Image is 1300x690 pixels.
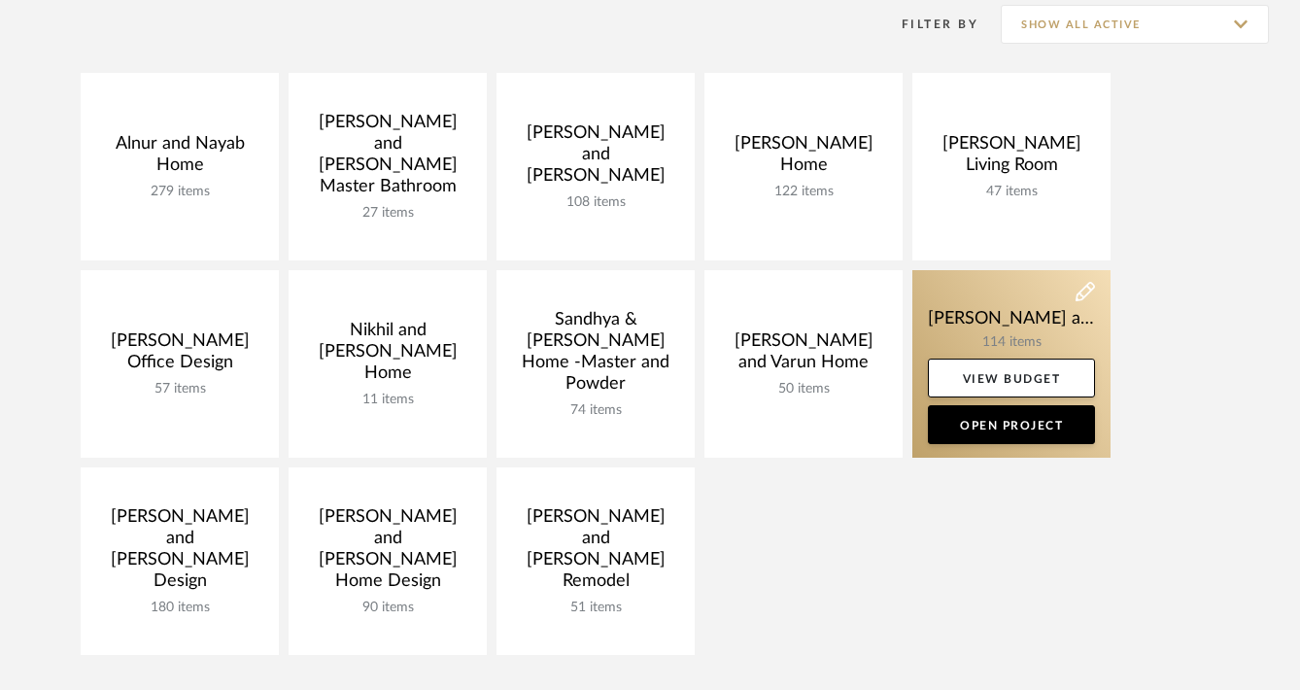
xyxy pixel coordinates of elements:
a: View Budget [928,359,1095,397]
div: Sandhya & [PERSON_NAME] Home -Master and Powder [512,309,679,402]
div: 279 items [96,184,263,200]
div: 47 items [928,184,1095,200]
div: Nikhil and [PERSON_NAME] Home [304,320,471,392]
div: 90 items [304,600,471,616]
div: 51 items [512,600,679,616]
div: 74 items [512,402,679,419]
div: [PERSON_NAME] Living Room [928,133,1095,184]
div: Filter By [876,15,978,34]
div: [PERSON_NAME] and [PERSON_NAME] Master Bathroom [304,112,471,205]
div: [PERSON_NAME] and [PERSON_NAME] Design [96,506,263,600]
div: 108 items [512,194,679,211]
div: 50 items [720,381,887,397]
div: 180 items [96,600,263,616]
div: [PERSON_NAME] and Varun Home [720,330,887,381]
div: 122 items [720,184,887,200]
div: [PERSON_NAME] and [PERSON_NAME] [512,122,679,194]
div: [PERSON_NAME] and [PERSON_NAME] Remodel [512,506,679,600]
div: [PERSON_NAME] Office Design [96,330,263,381]
a: Open Project [928,405,1095,444]
div: 11 items [304,392,471,408]
div: 57 items [96,381,263,397]
div: Alnur and Nayab Home [96,133,263,184]
div: [PERSON_NAME] Home [720,133,887,184]
div: 27 items [304,205,471,222]
div: [PERSON_NAME] and [PERSON_NAME] Home Design [304,506,471,600]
